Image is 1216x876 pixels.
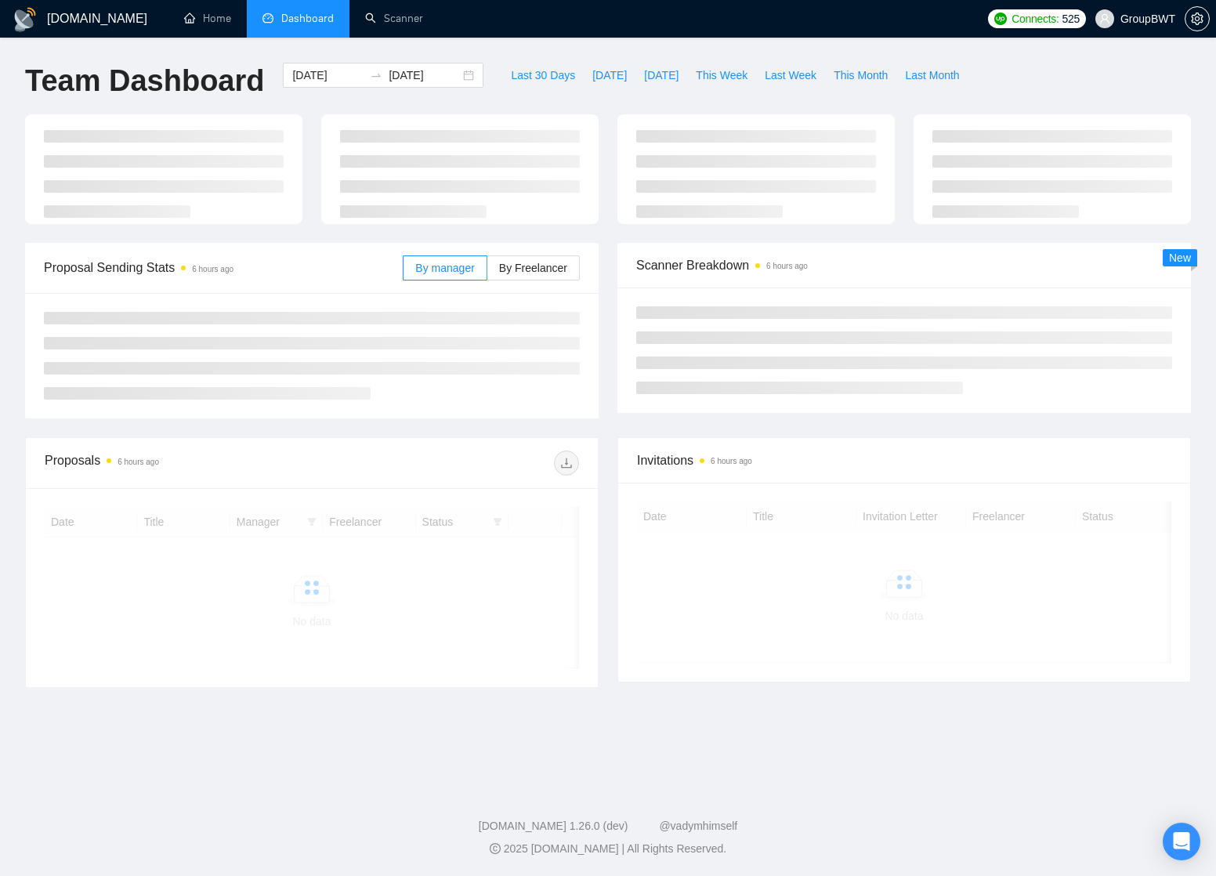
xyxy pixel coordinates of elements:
[584,63,635,88] button: [DATE]
[365,12,423,25] a: searchScanner
[511,67,575,84] span: Last 30 Days
[192,265,233,273] time: 6 hours ago
[389,67,460,84] input: End date
[281,12,334,25] span: Dashboard
[896,63,968,88] button: Last Month
[687,63,756,88] button: This Week
[592,67,627,84] span: [DATE]
[1169,252,1191,264] span: New
[637,451,1171,470] span: Invitations
[1185,6,1210,31] button: setting
[184,12,231,25] a: homeHome
[292,67,364,84] input: Start date
[479,820,628,832] a: [DOMAIN_NAME] 1.26.0 (dev)
[415,262,474,274] span: By manager
[1185,13,1210,25] a: setting
[696,67,747,84] span: This Week
[25,63,264,100] h1: Team Dashboard
[766,262,808,270] time: 6 hours ago
[994,13,1007,25] img: upwork-logo.png
[370,69,382,81] span: to
[13,841,1203,857] div: 2025 [DOMAIN_NAME] | All Rights Reserved.
[659,820,737,832] a: @vadymhimself
[262,13,273,24] span: dashboard
[756,63,825,88] button: Last Week
[1163,823,1200,860] div: Open Intercom Messenger
[13,7,38,32] img: logo
[499,262,567,274] span: By Freelancer
[118,458,159,466] time: 6 hours ago
[44,258,403,277] span: Proposal Sending Stats
[834,67,888,84] span: This Month
[1062,10,1080,27] span: 525
[825,63,896,88] button: This Month
[765,67,816,84] span: Last Week
[502,63,584,88] button: Last 30 Days
[635,63,687,88] button: [DATE]
[45,451,312,476] div: Proposals
[490,843,501,854] span: copyright
[905,67,959,84] span: Last Month
[711,457,752,465] time: 6 hours ago
[644,67,679,84] span: [DATE]
[636,255,1172,275] span: Scanner Breakdown
[1012,10,1059,27] span: Connects:
[1185,13,1209,25] span: setting
[1099,13,1110,24] span: user
[370,69,382,81] span: swap-right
